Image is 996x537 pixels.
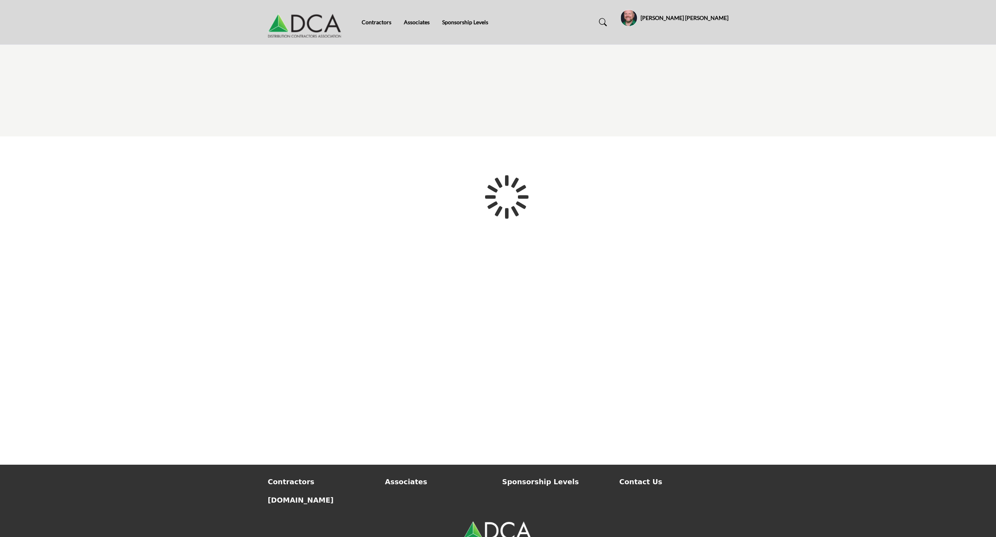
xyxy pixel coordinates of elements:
[268,495,377,505] a: [DOMAIN_NAME]
[268,476,377,487] a: Contractors
[619,476,728,487] a: Contact Us
[620,9,637,27] button: Show hide supplier dropdown
[502,476,611,487] a: Sponsorship Levels
[641,14,728,22] h5: [PERSON_NAME] [PERSON_NAME]
[591,16,612,29] a: Search
[385,476,494,487] a: Associates
[362,19,391,25] a: Contractors
[442,19,488,25] a: Sponsorship Levels
[404,19,430,25] a: Associates
[268,7,345,38] img: Site Logo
